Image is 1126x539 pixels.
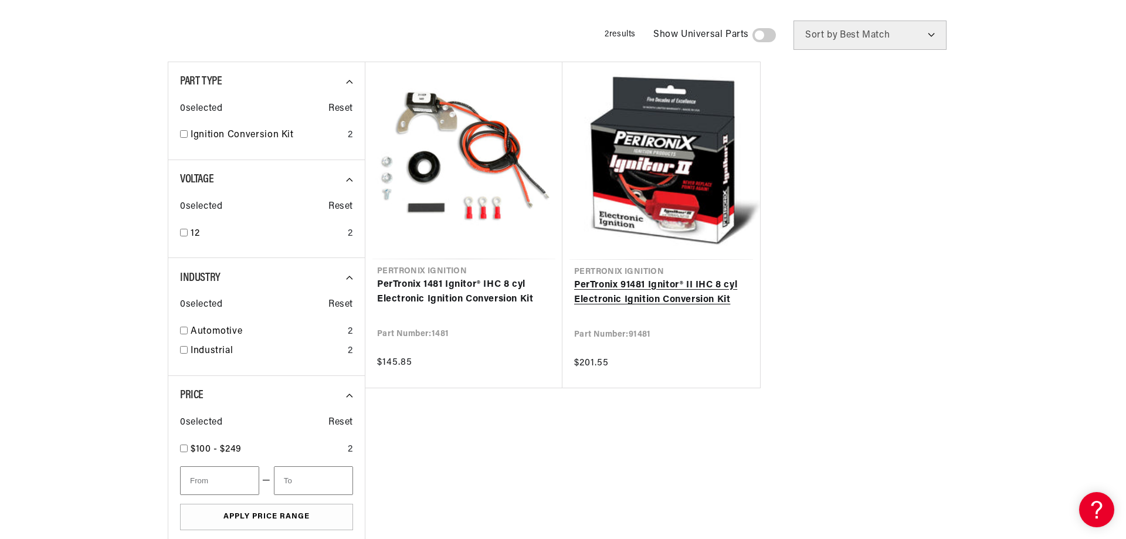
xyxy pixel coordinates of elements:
input: From [180,466,259,495]
span: 2 results [605,30,636,39]
a: PerTronix 91481 Ignitor® II IHC 8 cyl Electronic Ignition Conversion Kit [574,278,748,308]
span: $100 - $249 [191,445,242,454]
div: 2 [348,344,353,359]
a: 12 [191,226,343,242]
span: — [262,473,271,489]
input: To [274,466,353,495]
span: Sort by [805,30,837,40]
div: 2 [348,226,353,242]
button: Apply Price Range [180,504,353,530]
span: 0 selected [180,199,222,215]
span: 0 selected [180,297,222,313]
span: 0 selected [180,415,222,430]
span: Reset [328,101,353,117]
span: Part Type [180,76,222,87]
span: Price [180,389,204,401]
div: 2 [348,324,353,340]
a: PerTronix 1481 Ignitor® IHC 8 cyl Electronic Ignition Conversion Kit [377,277,551,307]
span: Reset [328,415,353,430]
div: 2 [348,442,353,457]
span: Reset [328,297,353,313]
select: Sort by [793,21,947,50]
span: Voltage [180,174,213,185]
span: 0 selected [180,101,222,117]
a: Ignition Conversion Kit [191,128,343,143]
a: Industrial [191,344,343,359]
span: Show Universal Parts [653,28,749,43]
span: Reset [328,199,353,215]
div: 2 [348,128,353,143]
a: Automotive [191,324,343,340]
span: Industry [180,272,221,284]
